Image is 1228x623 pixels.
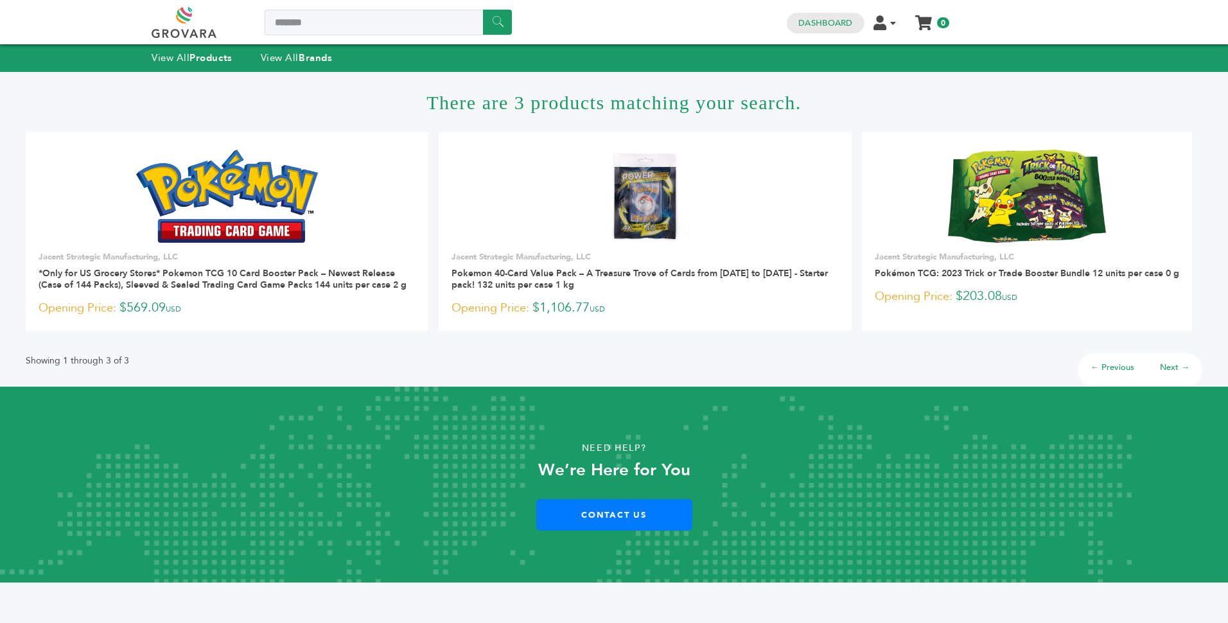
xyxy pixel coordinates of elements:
a: Pokémon TCG: 2023 Trick or Trade Booster Bundle 12 units per case 0 g [875,267,1179,279]
img: Pokémon TCG: 2023 Trick or Trade Booster Bundle 12 units per case 0 g [948,150,1106,242]
p: $569.09 [39,299,416,318]
p: Need Help? [62,439,1167,458]
a: Next → [1160,362,1189,373]
strong: Products [189,51,232,64]
img: Pokemon 40-Card Value Pack – A Treasure Trove of Cards from 1996 to 2024 - Starter pack! 132 unit... [599,150,692,243]
a: ← Previous [1091,362,1134,373]
strong: We’re Here for You [538,459,690,482]
p: Jacent Strategic Manufacturing, LLC [452,251,839,263]
a: Pokemon 40-Card Value Pack – A Treasure Trove of Cards from [DATE] to [DATE] - Starter pack! 132 ... [452,267,828,291]
span: USD [166,304,181,314]
span: USD [590,304,605,314]
a: *Only for US Grocery Stores* Pokemon TCG 10 Card Booster Pack – Newest Release (Case of 144 Packs... [39,267,407,291]
span: Opening Price: [39,299,116,317]
span: Opening Price: [452,299,529,317]
img: *Only for US Grocery Stores* Pokemon TCG 10 Card Booster Pack – Newest Release (Case of 144 Packs... [136,150,318,242]
a: View AllBrands [261,51,333,64]
p: Jacent Strategic Manufacturing, LLC [875,251,1179,263]
p: Jacent Strategic Manufacturing, LLC [39,251,416,263]
span: 0 [937,17,949,28]
a: My Cart [917,12,931,25]
a: View AllProducts [152,51,232,64]
a: Contact Us [536,499,692,531]
p: $203.08 [875,287,1179,306]
p: Showing 1 through 3 of 3 [26,353,129,369]
a: Dashboard [798,17,852,29]
h1: There are 3 products matching your search. [26,72,1202,132]
span: Opening Price: [875,288,952,305]
input: Search a product or brand... [265,10,512,35]
strong: Brands [299,51,332,64]
p: $1,106.77 [452,299,839,318]
span: USD [1002,292,1017,303]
